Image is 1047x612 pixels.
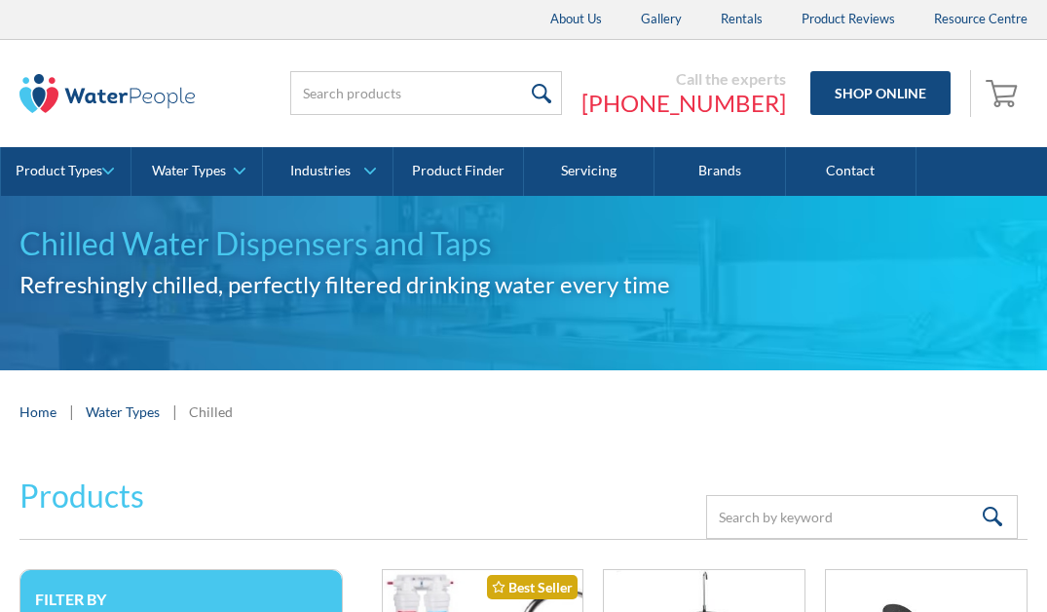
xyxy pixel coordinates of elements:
h1: Chilled Water Dispensers and Taps [19,220,1028,267]
a: Water Types [86,402,160,422]
div: Product Types [16,163,102,179]
div: Water Types [152,163,226,179]
a: Industries [263,147,393,196]
div: | [169,400,179,423]
a: Shop Online [810,71,951,115]
div: Best Seller [487,575,578,599]
div: Industries [290,163,351,179]
img: The Water People [19,74,195,113]
h3: Filter by [35,590,327,608]
a: Water Types [131,147,261,196]
div: | [66,400,76,423]
h2: Products [19,473,144,519]
a: [PHONE_NUMBER] [581,89,786,118]
div: Call the experts [581,69,786,89]
input: Search products [290,71,563,115]
div: Chilled [189,402,233,422]
a: Home [19,402,56,422]
a: Brands [654,147,785,196]
a: Product Finder [393,147,524,196]
img: shopping cart [986,77,1023,108]
a: Product Types [1,147,131,196]
input: Search by keyword [706,495,1018,539]
a: Contact [786,147,916,196]
h2: Refreshingly chilled, perfectly filtered drinking water every time [19,267,1028,302]
a: Servicing [524,147,654,196]
a: Open cart [981,70,1028,117]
